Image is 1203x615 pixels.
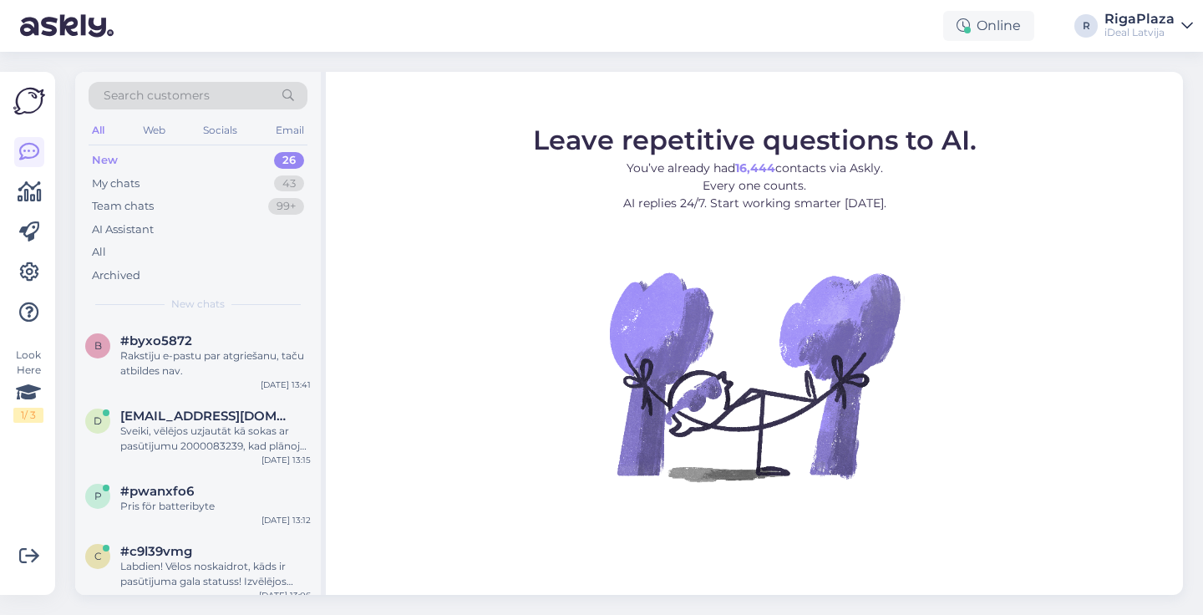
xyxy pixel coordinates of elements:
div: 26 [274,152,304,169]
div: Archived [92,267,140,284]
div: Web [140,119,169,141]
div: RigaPlaza [1104,13,1175,26]
span: b [94,339,102,352]
div: My chats [92,175,140,192]
img: Askly Logo [13,85,45,117]
span: c [94,550,102,562]
span: p [94,490,102,502]
div: Email [272,119,307,141]
div: R [1074,14,1098,38]
span: Leave repetitive questions to AI. [533,124,977,156]
div: 1 / 3 [13,408,43,423]
div: [DATE] 13:15 [261,454,311,466]
div: All [89,119,108,141]
span: #pwanxfo6 [120,484,194,499]
span: #c9l39vmg [120,544,192,559]
div: Online [943,11,1034,41]
div: Sveiki, vēlējos uzjautāt kā sokas ar pasūtījumu 2000083239, kad plānojas būt gatavs? [120,424,311,454]
div: Look Here [13,348,43,423]
div: All [92,244,106,261]
div: AI Assistant [92,221,154,238]
div: 43 [274,175,304,192]
div: Labdien! Vēlos noskaidrot, kāds ir pasūtījuma gala statuss! Izvēlējos apmaksu ar SmartDeal, nauda... [120,559,311,589]
div: [DATE] 13:41 [261,379,311,391]
img: No Chat active [604,226,905,526]
div: New [92,152,118,169]
a: RigaPlazaiDeal Latvija [1104,13,1193,39]
div: 99+ [268,198,304,215]
div: Team chats [92,198,154,215]
div: iDeal Latvija [1104,26,1175,39]
b: 16,444 [735,160,775,175]
div: Socials [200,119,241,141]
span: #byxo5872 [120,333,192,348]
div: Rakstīju e-pastu par atgriešanu, taču atbildes nav. [120,348,311,379]
span: d [94,414,102,427]
span: dunchiiks@outlook.com [120,409,294,424]
p: You’ve already had contacts via Askly. Every one counts. AI replies 24/7. Start working smarter [... [533,160,977,212]
div: [DATE] 13:12 [261,514,311,526]
div: [DATE] 13:06 [259,589,311,602]
span: Search customers [104,87,210,104]
div: Pris för batteribyte [120,499,311,514]
span: New chats [171,297,225,312]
